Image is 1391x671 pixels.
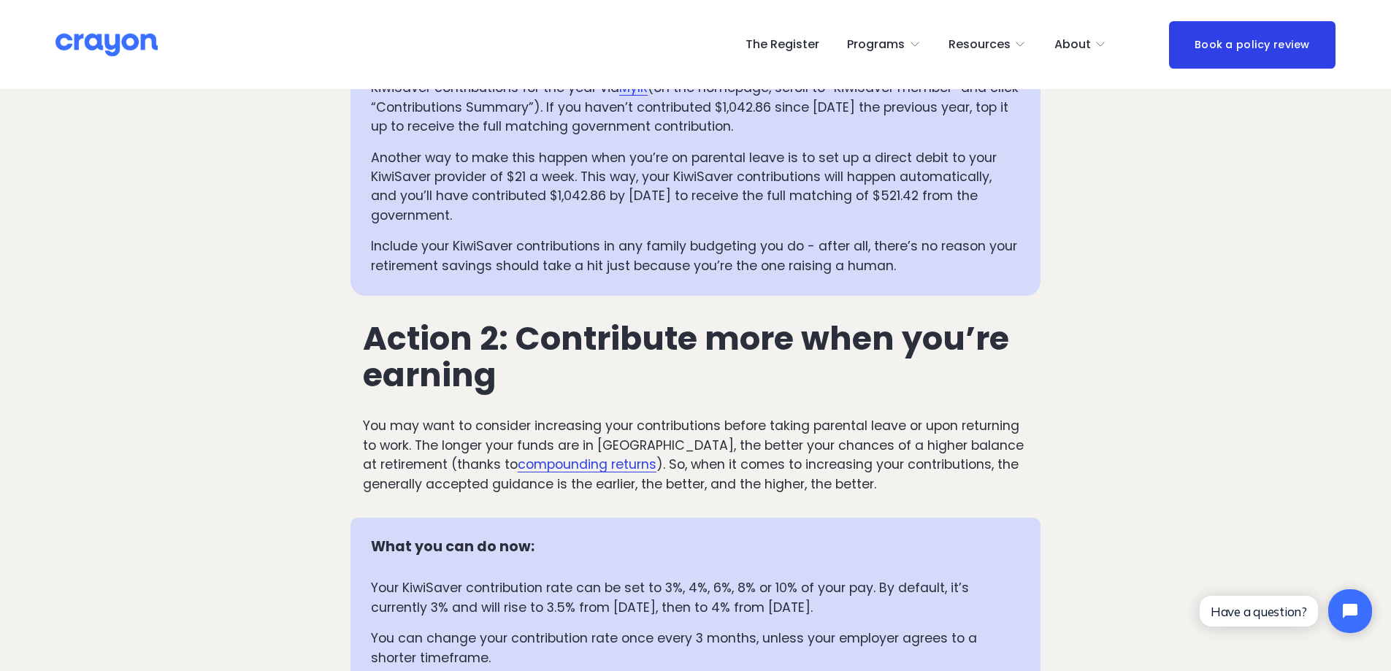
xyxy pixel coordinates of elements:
[371,629,1020,667] p: You can change your contribution rate once every 3 months, unless your employer agrees to a short...
[949,33,1027,56] a: folder dropdown
[1187,577,1384,645] iframe: Tidio Chat
[746,33,819,56] a: The Register
[847,33,921,56] a: folder dropdown
[55,32,158,58] img: Crayon
[363,315,1016,398] span: Action 2: Contribute more when you’re earning
[1169,21,1336,69] a: Book a policy review
[949,34,1011,55] span: Resources
[371,537,534,556] strong: What you can do now:
[371,578,1020,617] p: Your KiwiSaver contribution rate can be set to 3%, 4%, 6%, 8% or 10% of your pay. By default, it’...
[371,148,1020,226] p: Another way to make this happen when you’re on parental leave is to set up a direct debit to your...
[518,456,656,473] a: compounding returns
[371,237,1020,275] p: Include your KiwiSaver contributions in any family budgeting you do - after all, there’s no reaso...
[847,34,905,55] span: Programs
[371,59,1020,137] p: Set yourself a reminder for the [DATE], repeating annually. When you get the reminder, check your...
[363,416,1028,494] p: You may want to consider increasing your contributions before taking parental leave or upon retur...
[1054,33,1107,56] a: folder dropdown
[1054,34,1091,55] span: About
